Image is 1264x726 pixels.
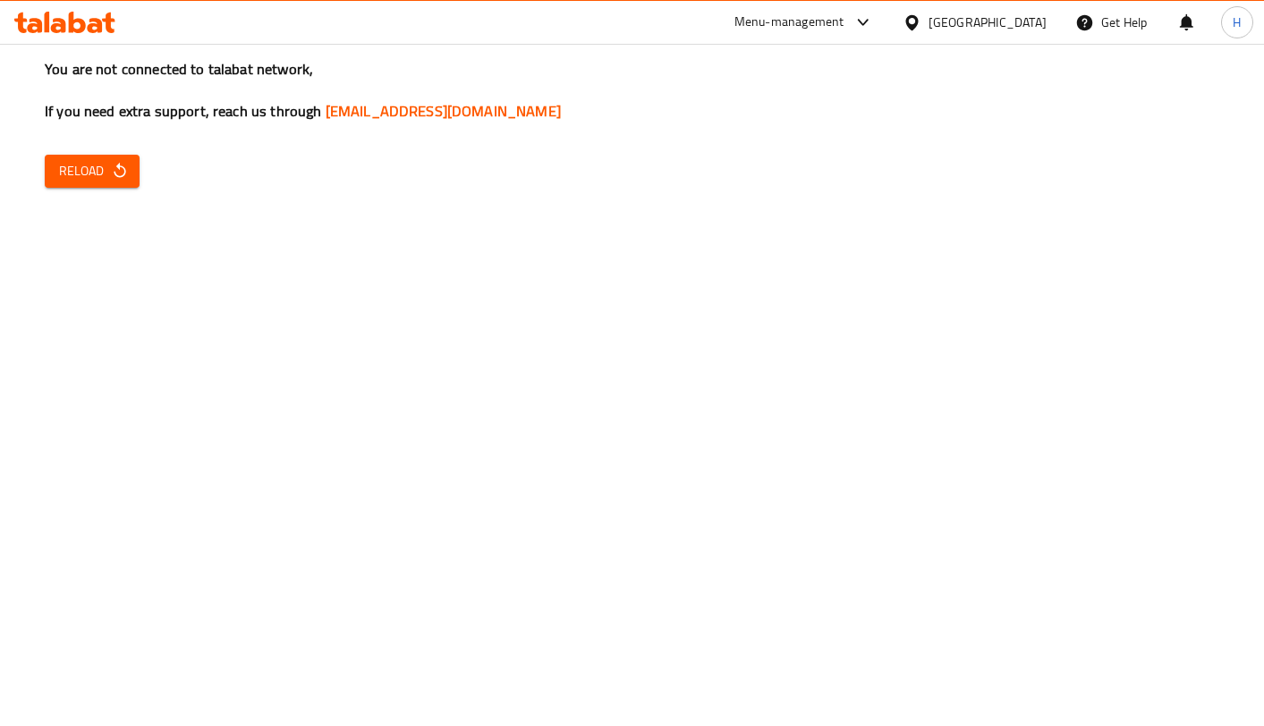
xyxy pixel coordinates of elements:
[929,13,1047,32] div: [GEOGRAPHIC_DATA]
[59,160,125,182] span: Reload
[1233,13,1241,32] span: H
[326,97,561,124] a: [EMAIL_ADDRESS][DOMAIN_NAME]
[45,59,1219,122] h3: You are not connected to talabat network, If you need extra support, reach us through
[45,155,140,188] button: Reload
[734,12,844,33] div: Menu-management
